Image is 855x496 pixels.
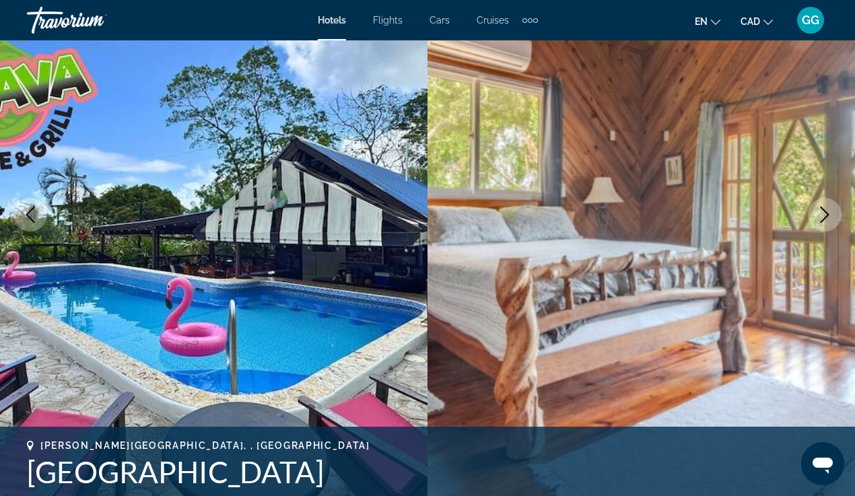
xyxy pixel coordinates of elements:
button: Change language [695,11,720,31]
a: Travorium [27,3,162,38]
span: GG [802,13,819,27]
h1: [GEOGRAPHIC_DATA] [27,454,828,489]
span: en [695,16,708,27]
iframe: Bouton de lancement de la fenêtre de messagerie [801,442,844,485]
a: Hotels [318,15,346,26]
button: Next image [808,198,842,232]
span: [PERSON_NAME][GEOGRAPHIC_DATA], , [GEOGRAPHIC_DATA] [40,440,370,451]
a: Cruises [477,15,509,26]
button: User Menu [793,6,828,34]
a: Cars [430,15,450,26]
button: Extra navigation items [522,9,538,31]
button: Previous image [13,198,47,232]
button: Change currency [741,11,773,31]
a: Flights [373,15,403,26]
span: CAD [741,16,760,27]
